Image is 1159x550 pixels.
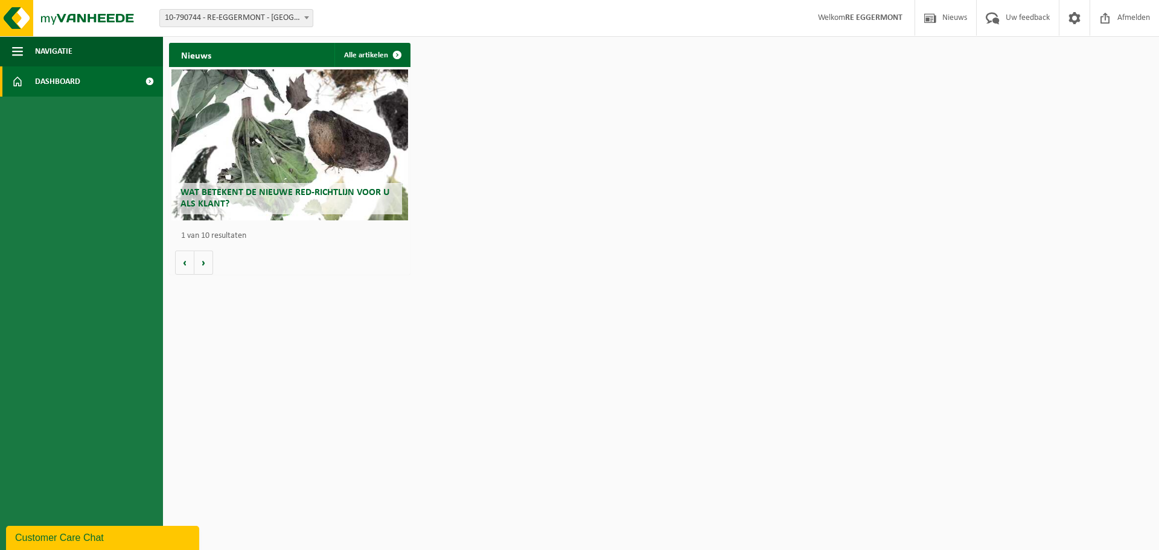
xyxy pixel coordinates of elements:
a: Wat betekent de nieuwe RED-richtlijn voor u als klant? [171,69,408,220]
span: Dashboard [35,66,80,97]
iframe: chat widget [6,523,202,550]
span: 10-790744 - RE-EGGERMONT - DEINZE [159,9,313,27]
strong: RE EGGERMONT [845,13,902,22]
span: 10-790744 - RE-EGGERMONT - DEINZE [160,10,313,27]
span: Navigatie [35,36,72,66]
p: 1 van 10 resultaten [181,232,404,240]
button: Vorige [175,251,194,275]
span: Wat betekent de nieuwe RED-richtlijn voor u als klant? [180,188,389,209]
a: Alle artikelen [334,43,409,67]
h2: Nieuws [169,43,223,66]
button: Volgende [194,251,213,275]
